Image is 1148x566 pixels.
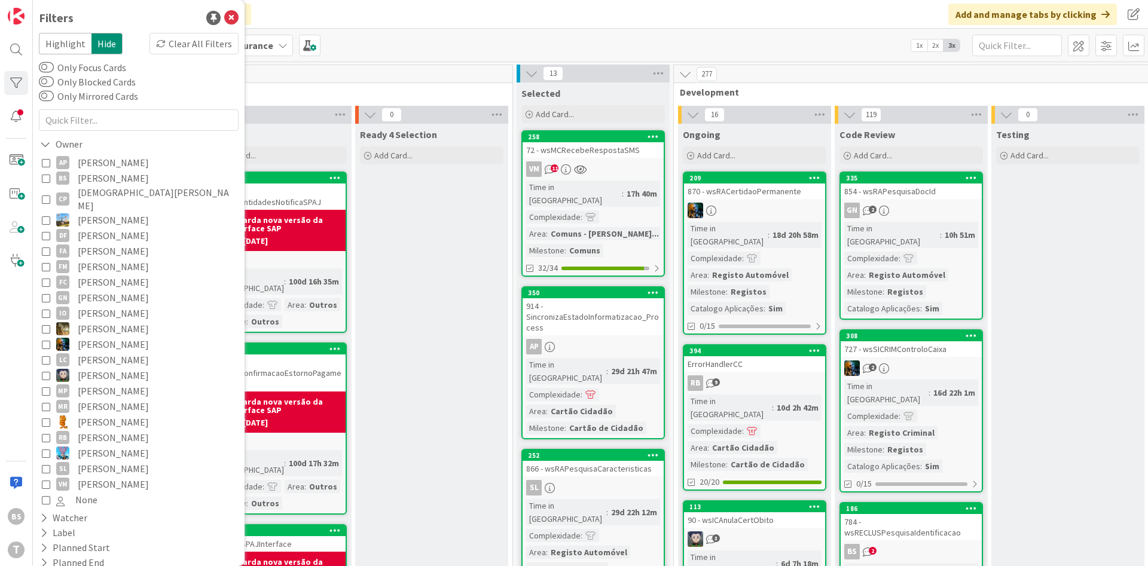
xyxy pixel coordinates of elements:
a: 209870 - wsRACertidaoPermanenteJCTime in [GEOGRAPHIC_DATA]:18d 20h 58mComplexidade:Area:Registo A... [683,172,826,335]
div: Registo Automóvel [866,268,948,282]
div: 914 - SincronizaEstadoInformatizacao_Process [523,298,664,335]
span: Ongoing [683,129,720,140]
div: Complexidade [688,424,742,437]
button: Only Mirrored Cards [39,90,54,102]
div: MP [56,384,69,397]
button: DG [PERSON_NAME] [42,212,236,228]
b: Aguarda nova versão da interface SAP [228,397,342,414]
span: : [742,424,744,437]
div: Milestone [844,443,883,456]
span: [PERSON_NAME] [78,259,149,274]
div: 1137 - sapSPAJConfirmacaoEstornoPagamentos [204,354,346,391]
div: 870 - wsRACertidaoPermanente [684,183,825,199]
div: RB [56,431,69,444]
span: 2x [927,39,944,51]
div: Sim [765,302,786,315]
div: 113 [684,501,825,512]
div: Sim [922,302,942,315]
a: 308727 - wsSICRIMControloCaixaJCTime in [GEOGRAPHIC_DATA]:16d 22h 1mComplexidade:Area:Registo Cri... [839,329,983,492]
span: : [742,252,744,265]
span: [PERSON_NAME] [78,228,149,243]
span: [PERSON_NAME] [78,476,149,492]
span: : [764,302,765,315]
span: 2 [869,363,877,371]
div: VM [523,161,664,177]
div: 369 [210,174,346,182]
button: VM [PERSON_NAME] [42,476,236,492]
div: Comuns [566,244,603,257]
div: 390 [210,527,346,535]
button: IO [PERSON_NAME] [42,305,236,321]
img: RL [56,415,69,429]
div: [DATE] [243,235,268,247]
span: 0/15 [700,320,715,332]
span: [PERSON_NAME] [78,336,149,352]
button: Only Blocked Cards [39,76,54,88]
div: 258 [523,131,664,142]
span: : [304,298,306,311]
div: Complexidade [844,409,899,423]
div: Outros [306,298,340,311]
div: 365 [210,345,346,353]
input: Quick Filter... [39,109,239,131]
div: 365 [204,344,346,354]
div: 16d 22h 1m [930,386,978,399]
button: MP [PERSON_NAME] [42,383,236,399]
span: : [864,426,866,439]
span: [PERSON_NAME] [78,461,149,476]
div: Area [285,480,304,493]
span: [PERSON_NAME] [78,321,149,336]
span: [PERSON_NAME] [78,368,149,383]
div: 350914 - SincronizaEstadoInformatizacao_Process [523,287,664,335]
span: [PERSON_NAME] [78,399,149,414]
span: [PERSON_NAME] [78,445,149,461]
div: Registos [884,443,926,456]
div: Complexidade [844,252,899,265]
div: 186 [846,504,982,513]
div: Complexidade [688,252,742,265]
div: CP [56,192,69,206]
div: Time in [GEOGRAPHIC_DATA] [844,380,929,406]
div: 1519 - prjSPAJ_EntidadesNotificaSPAJ [204,183,346,210]
span: : [707,441,709,454]
span: : [883,443,884,456]
div: Time in [GEOGRAPHIC_DATA] [844,222,940,248]
img: DG [56,213,69,227]
img: JC [844,360,860,376]
span: : [768,228,770,241]
div: 335 [846,174,982,182]
span: 3 [712,534,720,542]
a: 394ErrorHandlerCCRBTime in [GEOGRAPHIC_DATA]:10d 2h 42mComplexidade:Area:Cartão CidadãoMilestone:... [683,344,826,491]
div: Milestone [844,285,883,298]
div: 29d 21h 47m [608,365,660,378]
span: : [262,480,264,493]
span: [PERSON_NAME] [78,414,149,430]
button: GN [PERSON_NAME] [42,290,236,305]
span: : [564,244,566,257]
span: : [246,497,248,510]
img: LS [56,369,69,382]
div: Complexidade [526,210,581,224]
span: 11 [551,164,558,172]
button: Only Focus Cards [39,62,54,74]
div: 3651137 - sapSPAJConfirmacaoEstornoPagamentos [204,344,346,391]
span: 1x [911,39,927,51]
a: 335854 - wsRAPesquisaDocIdGNTime in [GEOGRAPHIC_DATA]:10h 51mComplexidade:Area:Registo AutomóvelM... [839,172,983,320]
div: FM [56,260,69,273]
div: SL [523,480,664,495]
div: BS [8,508,25,525]
span: 20/20 [700,476,719,488]
span: : [546,227,548,240]
div: 252866 - wsRAPesquisaCaracteristicas [523,450,664,476]
div: 350 [528,289,664,297]
div: 854 - wsRAPesquisaDocId [841,183,982,199]
button: FM [PERSON_NAME] [42,259,236,274]
div: 209870 - wsRACertidaoPermanente [684,173,825,199]
label: Only Mirrored Cards [39,89,138,103]
span: Code Review [839,129,895,140]
div: Area [844,268,864,282]
div: 17h 40m [624,187,660,200]
span: Add Card... [1010,150,1049,161]
div: 90 - wsICAnulaCertObito [684,512,825,528]
img: SF [56,446,69,460]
